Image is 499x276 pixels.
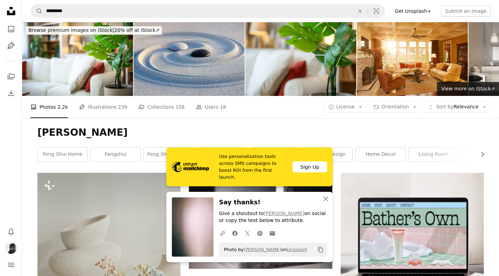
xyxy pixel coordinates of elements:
a: Unsplash [287,247,307,252]
img: Avatar of user KAYTLYN SPENNER [6,243,17,254]
a: fengshui [91,148,140,161]
button: License [324,101,367,113]
span: Relevance [436,104,479,110]
span: 108 [175,103,185,111]
button: Visual search [368,5,385,18]
a: Share over email [266,226,279,240]
button: Notifications [4,225,18,239]
button: Profile [4,241,18,255]
span: Browse premium images on iStock | [28,27,114,33]
a: Browse premium images on iStock|20% off at iStock↗ [22,22,166,39]
button: Sort byRelevance [424,101,491,113]
button: Orientation [369,101,421,113]
div: Sign Up [292,161,327,172]
a: Photos [4,22,18,36]
span: Use personalization tools across SMS campaigns to boost ROI from the first launch. [219,153,287,181]
span: View more on iStock ↗ [441,86,495,91]
img: Well-appointed traditional living room with beamed ceiling [357,22,468,96]
a: Share on Facebook [229,226,241,240]
a: View more on iStock↗ [437,82,499,96]
span: 18 [220,103,226,111]
img: What does feng shui say about artificial plants at home? [245,22,356,96]
a: Illustrations 239 [79,96,127,118]
a: feng shui home [38,148,87,161]
span: License [336,104,355,109]
img: Is it good to have artificial plants in the house? [22,22,133,96]
a: [PERSON_NAME] [244,247,281,252]
h3: Say thanks! [219,197,327,207]
a: Users 18 [196,96,226,118]
a: Download History [4,86,18,100]
img: Yin Yang symbol made of stones sand [134,22,245,96]
form: Find visuals sitewide [30,4,385,18]
img: file-1690386555781-336d1949dad1image [172,162,209,172]
span: Photo by on [220,244,307,255]
p: Give a shoutout to on social or copy the text below to attribute. [219,210,327,224]
a: Use personalization tools across SMS campaigns to boost ROI from the first launch.Sign Up [166,148,333,186]
span: Sort by [436,104,453,109]
button: Search Unsplash [31,5,43,18]
a: Collections 108 [138,96,185,118]
button: scroll list to the right [476,148,484,161]
span: Orientation [382,104,409,109]
a: Get Unsplash+ [391,6,435,17]
span: 20% off at iStock ↗ [28,27,160,33]
a: living room [409,148,458,161]
button: Submit an image [441,6,491,17]
a: home decor [356,148,405,161]
a: Share on Pinterest [254,226,266,240]
span: 239 [118,103,128,111]
a: Share on Twitter [241,226,254,240]
a: [PERSON_NAME] [264,211,304,216]
button: Menu [4,258,18,272]
a: feng shui interior [144,148,193,161]
a: Collections [4,70,18,83]
button: Clear [352,5,368,18]
h1: [PERSON_NAME] [37,126,484,139]
button: Copy to clipboard [315,244,326,256]
a: Illustrations [4,39,18,53]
